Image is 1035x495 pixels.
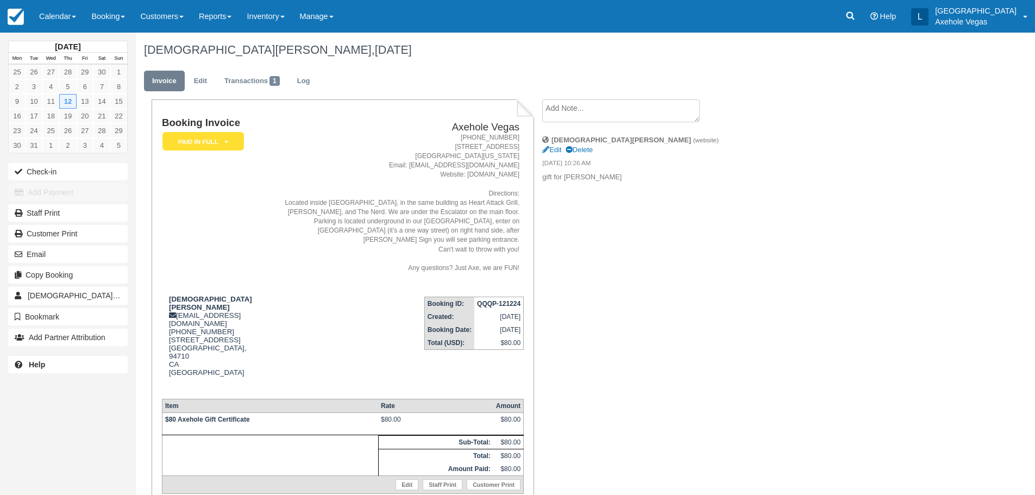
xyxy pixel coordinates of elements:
[378,462,493,476] th: Amount Paid:
[42,79,59,94] a: 4
[396,479,418,490] a: Edit
[269,76,280,86] span: 1
[289,71,318,92] a: Log
[424,297,474,310] th: Booking ID:
[162,131,240,152] a: Paid in Full
[542,146,561,154] a: Edit
[474,310,524,323] td: [DATE]
[29,360,45,369] b: Help
[110,94,127,109] a: 15
[9,123,26,138] a: 23
[77,53,93,65] th: Fri
[110,109,127,123] a: 22
[93,94,110,109] a: 14
[9,109,26,123] a: 16
[42,53,59,65] th: Wed
[42,123,59,138] a: 25
[26,94,42,109] a: 10
[77,109,93,123] a: 20
[59,53,76,65] th: Thu
[162,132,244,151] em: Paid in Full
[26,65,42,79] a: 26
[542,159,725,171] em: [DATE] 10:26 AM
[493,462,524,476] td: $80.00
[566,146,593,154] a: Delete
[93,79,110,94] a: 7
[268,122,519,133] h2: Axehole Vegas
[42,65,59,79] a: 27
[9,65,26,79] a: 25
[8,225,128,242] a: Customer Print
[93,65,110,79] a: 30
[8,266,128,284] button: Copy Booking
[911,8,929,26] div: L
[8,246,128,263] button: Email
[378,449,493,463] th: Total:
[110,65,127,79] a: 1
[551,136,691,144] strong: [DEMOGRAPHIC_DATA][PERSON_NAME]
[474,336,524,350] td: $80.00
[93,123,110,138] a: 28
[935,5,1017,16] p: [GEOGRAPHIC_DATA]
[493,449,524,463] td: $80.00
[268,133,519,273] address: [PHONE_NUMBER] [STREET_ADDRESS] [GEOGRAPHIC_DATA][US_STATE] Email: [EMAIL_ADDRESS][DOMAIN_NAME] W...
[144,71,185,92] a: Invoice
[93,138,110,153] a: 4
[375,43,412,57] span: [DATE]
[77,79,93,94] a: 6
[424,336,474,350] th: Total (USD):
[423,479,462,490] a: Staff Print
[26,123,42,138] a: 24
[77,65,93,79] a: 29
[378,413,493,435] td: $80.00
[59,123,76,138] a: 26
[9,138,26,153] a: 30
[28,291,175,300] span: [DEMOGRAPHIC_DATA][PERSON_NAME]
[467,479,520,490] a: Customer Print
[9,53,26,65] th: Mon
[26,53,42,65] th: Tue
[59,79,76,94] a: 5
[8,184,128,201] button: Add Payment
[8,356,128,373] a: Help
[26,138,42,153] a: 31
[59,94,76,109] a: 12
[26,79,42,94] a: 3
[162,295,264,390] div: [EMAIL_ADDRESS][DOMAIN_NAME] [PHONE_NUMBER] [STREET_ADDRESS] [GEOGRAPHIC_DATA], 94710 CA [GEOGRAP...
[870,12,878,20] i: Help
[186,71,215,92] a: Edit
[59,65,76,79] a: 28
[493,436,524,449] td: $80.00
[216,71,288,92] a: Transactions1
[880,12,896,21] span: Help
[542,172,725,183] p: gift for [PERSON_NAME]
[8,163,128,180] button: Check-in
[110,53,127,65] th: Sun
[477,300,520,308] strong: QQQP-121224
[8,329,128,346] button: Add Partner Attribution
[93,53,110,65] th: Sat
[59,109,76,123] a: 19
[144,43,904,57] h1: [DEMOGRAPHIC_DATA][PERSON_NAME],
[110,123,127,138] a: 29
[59,138,76,153] a: 2
[42,138,59,153] a: 1
[77,94,93,109] a: 13
[55,42,80,51] strong: [DATE]
[493,399,524,413] th: Amount
[42,109,59,123] a: 18
[8,287,128,304] a: [DEMOGRAPHIC_DATA][PERSON_NAME]
[935,16,1017,27] p: Axehole Vegas
[378,399,493,413] th: Rate
[8,308,128,325] button: Bookmark
[162,117,264,129] h1: Booking Invoice
[42,94,59,109] a: 11
[26,109,42,123] a: 17
[693,136,719,143] small: (website)
[165,416,250,423] strong: $80 Axehole Gift Certificate
[8,204,128,222] a: Staff Print
[474,323,524,336] td: [DATE]
[110,79,127,94] a: 8
[77,138,93,153] a: 3
[93,109,110,123] a: 21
